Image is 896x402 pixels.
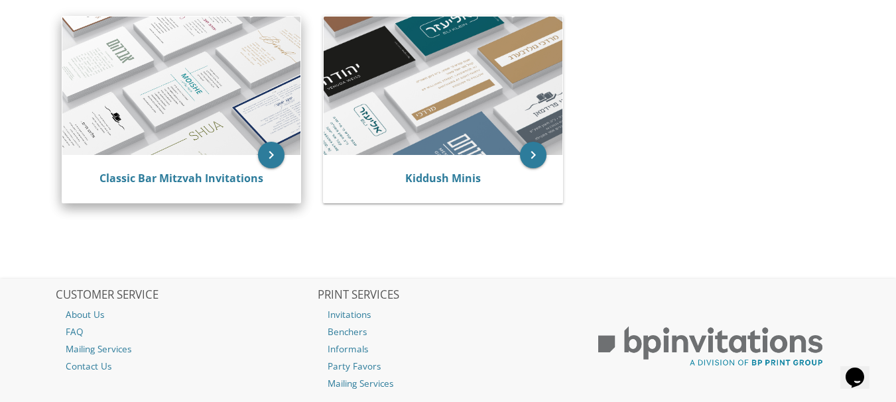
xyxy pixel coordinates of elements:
a: Mailing Services [318,375,578,392]
a: Informals [318,340,578,358]
img: Classic Bar Mitzvah Invitations [62,17,300,156]
a: Classic Bar Mitzvah Invitations [99,171,263,185]
a: Party Favors [318,358,578,375]
img: BP Print Group [580,315,840,378]
img: Kiddush Minis [324,17,562,156]
a: Contact Us [56,358,316,375]
a: FAQ [56,323,316,340]
a: Benchers [318,323,578,340]
iframe: chat widget [840,349,883,389]
a: Invitations [318,306,578,323]
a: Mailing Services [56,340,316,358]
a: Kiddush Minis [405,171,481,185]
h2: CUSTOMER SERVICE [56,289,316,302]
h2: PRINT SERVICES [318,289,578,302]
a: About Us [56,306,316,323]
a: keyboard_arrow_right [520,142,546,168]
a: keyboard_arrow_right [258,142,285,168]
